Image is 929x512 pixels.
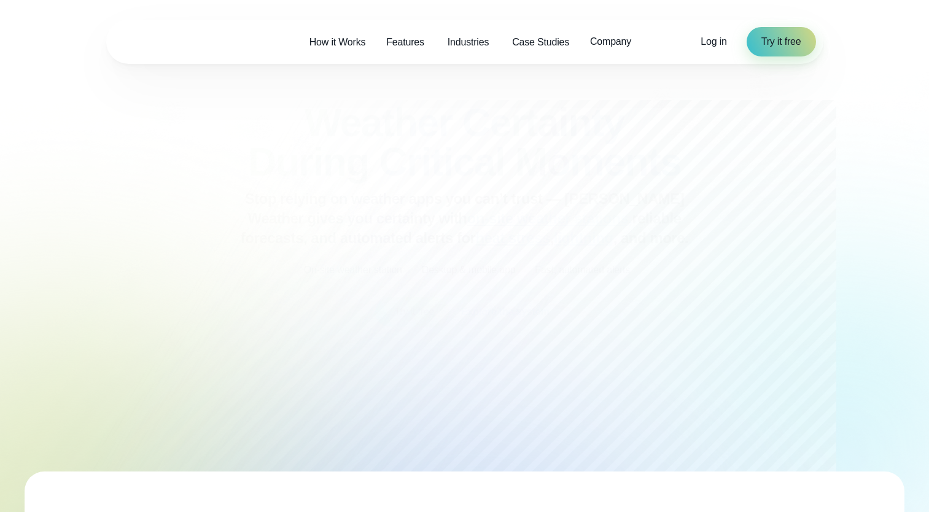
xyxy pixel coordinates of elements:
[299,29,376,55] a: How it Works
[502,29,580,55] a: Case Studies
[701,34,726,49] a: Log in
[747,27,816,56] a: Try it free
[386,35,424,50] span: Features
[761,34,801,49] span: Try it free
[448,35,489,50] span: Industries
[309,35,366,50] span: How it Works
[701,36,726,47] span: Log in
[590,34,631,49] span: Company
[512,35,569,50] span: Case Studies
